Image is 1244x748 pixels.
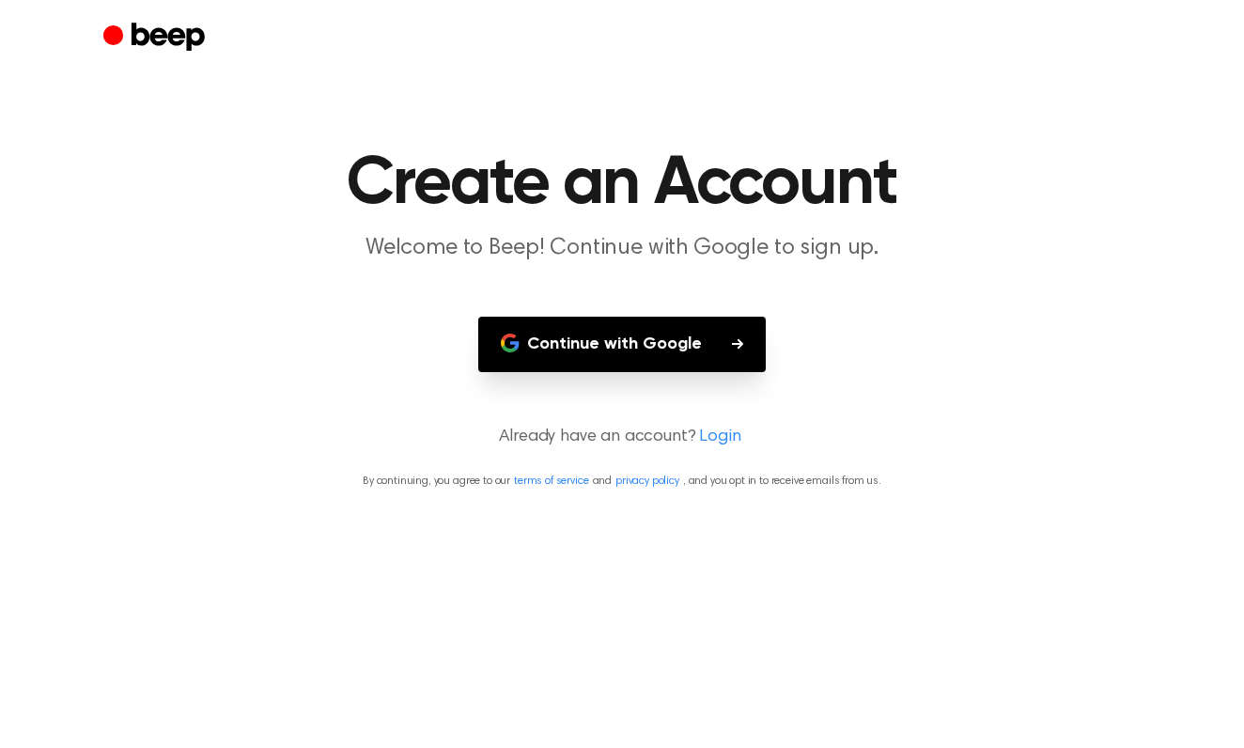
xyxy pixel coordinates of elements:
p: Welcome to Beep! Continue with Google to sign up. [261,233,983,264]
p: Already have an account? [23,425,1221,450]
a: privacy policy [615,475,679,487]
button: Continue with Google [478,317,766,372]
a: terms of service [514,475,588,487]
p: By continuing, you agree to our and , and you opt in to receive emails from us. [23,473,1221,490]
h1: Create an Account [141,150,1103,218]
a: Login [699,425,740,450]
a: Beep [103,20,210,56]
